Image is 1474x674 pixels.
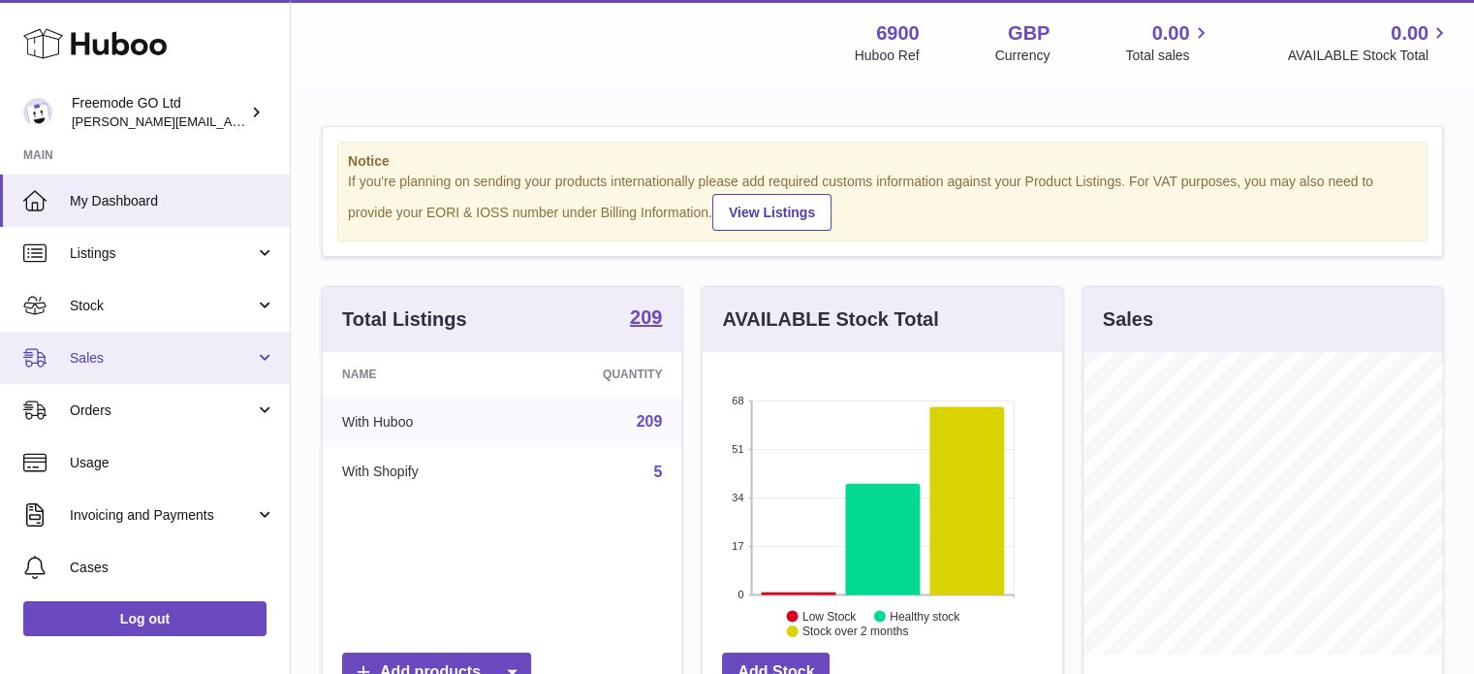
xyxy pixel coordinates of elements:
text: 34 [733,492,744,503]
a: Log out [23,601,267,636]
div: If you're planning on sending your products internationally please add required customs informati... [348,173,1417,231]
text: Stock over 2 months [802,625,908,638]
text: Healthy stock [890,609,960,623]
span: Usage [70,454,275,472]
a: 0.00 AVAILABLE Stock Total [1287,20,1451,65]
span: 0.00 [1391,20,1428,47]
td: With Huboo [323,397,517,447]
td: With Shopify [323,447,517,497]
text: Low Stock [802,609,857,623]
th: Name [323,352,517,397]
span: My Dashboard [70,192,275,210]
a: 209 [630,307,662,331]
div: Huboo Ref [855,47,920,65]
strong: 6900 [876,20,920,47]
strong: GBP [1008,20,1050,47]
span: Total sales [1125,47,1211,65]
span: AVAILABLE Stock Total [1287,47,1451,65]
h3: AVAILABLE Stock Total [722,306,938,333]
span: [PERSON_NAME][EMAIL_ADDRESS][DOMAIN_NAME] [72,113,389,129]
text: 0 [738,589,744,600]
strong: 209 [630,307,662,327]
div: Freemode GO Ltd [72,94,246,131]
h3: Total Listings [342,306,467,333]
a: 209 [637,413,663,430]
span: Orders [70,401,255,420]
span: Stock [70,297,255,315]
span: Listings [70,244,255,263]
strong: Notice [348,152,1417,171]
a: 0.00 Total sales [1125,20,1211,65]
span: 0.00 [1152,20,1190,47]
span: Cases [70,559,275,577]
span: Sales [70,349,255,368]
h3: Sales [1103,306,1153,333]
th: Quantity [517,352,682,397]
a: 5 [653,464,662,480]
a: View Listings [712,194,831,231]
text: 17 [733,540,744,552]
text: 68 [733,395,744,406]
div: Currency [995,47,1051,65]
span: Invoicing and Payments [70,506,255,525]
img: lenka.smikniarova@gioteck.com [23,98,52,127]
text: 51 [733,443,744,455]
